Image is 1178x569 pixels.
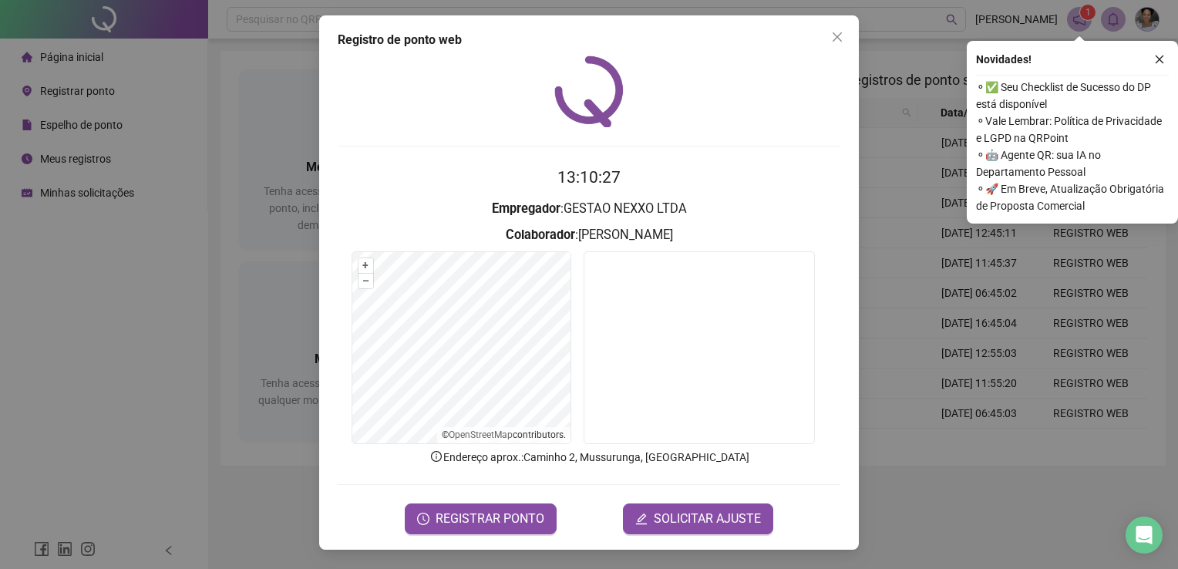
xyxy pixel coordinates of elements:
span: ⚬ Vale Lembrar: Política de Privacidade e LGPD na QRPoint [976,113,1169,146]
span: ⚬ ✅ Seu Checklist de Sucesso do DP está disponível [976,79,1169,113]
h3: : GESTAO NEXXO LTDA [338,199,840,219]
span: SOLICITAR AJUSTE [654,510,761,528]
img: QRPoint [554,56,624,127]
span: REGISTRAR PONTO [436,510,544,528]
button: REGISTRAR PONTO [405,503,557,534]
a: OpenStreetMap [449,429,513,440]
time: 13:10:27 [557,168,621,187]
span: edit [635,513,648,525]
button: + [358,258,373,273]
div: Registro de ponto web [338,31,840,49]
span: ⚬ 🚀 Em Breve, Atualização Obrigatória de Proposta Comercial [976,180,1169,214]
h3: : [PERSON_NAME] [338,225,840,245]
li: © contributors. [442,429,566,440]
strong: Empregador [492,201,560,216]
span: close [1154,54,1165,65]
span: close [831,31,843,43]
button: – [358,274,373,288]
button: Close [825,25,850,49]
span: Novidades ! [976,51,1032,68]
strong: Colaborador [506,227,575,242]
span: clock-circle [417,513,429,525]
span: info-circle [429,449,443,463]
div: Open Intercom Messenger [1126,517,1163,554]
p: Endereço aprox. : Caminho 2, Mussurunga, [GEOGRAPHIC_DATA] [338,449,840,466]
button: editSOLICITAR AJUSTE [623,503,773,534]
span: ⚬ 🤖 Agente QR: sua IA no Departamento Pessoal [976,146,1169,180]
